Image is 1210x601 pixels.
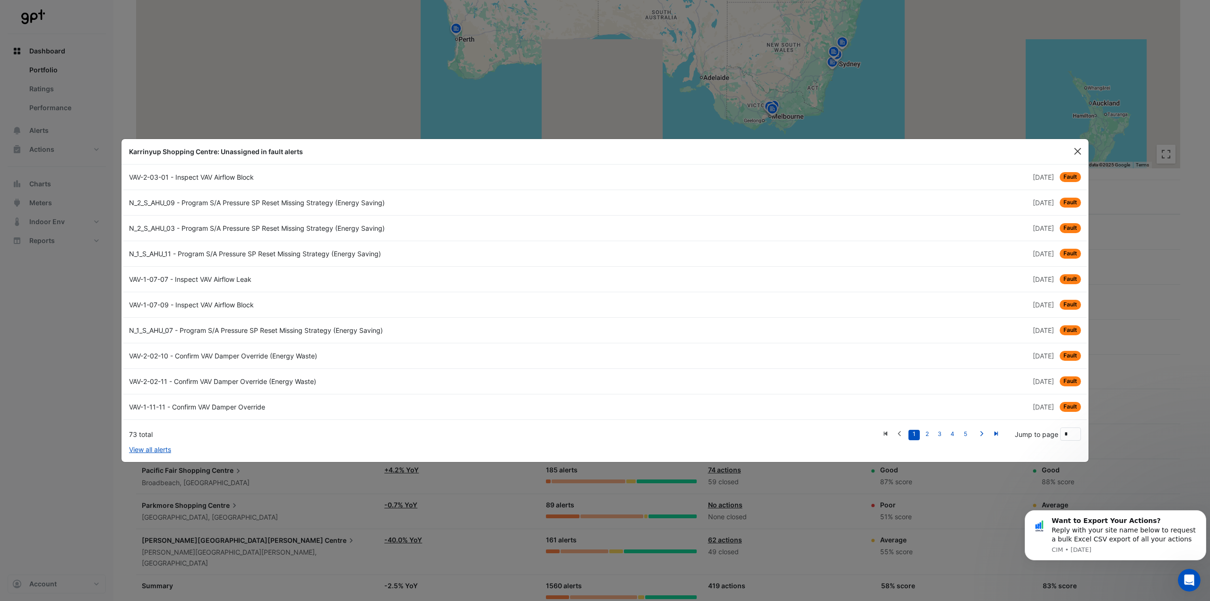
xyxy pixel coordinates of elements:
span: Fault [1060,402,1081,412]
span: Fault [1060,300,1081,310]
a: View all alerts [129,444,171,454]
iframe: Intercom notifications message [1021,496,1210,575]
div: VAV-1-07-09 - Inspect VAV Airflow Block [123,300,605,310]
div: 73 total [129,429,878,439]
span: Fault [1060,198,1081,208]
div: VAV-2-02-10 - Confirm VAV Damper Override (Energy Waste) [123,351,605,361]
span: Fri 29-Aug-2025 16:16 AWST [1033,224,1054,232]
button: Close [1071,144,1085,158]
span: Fault [1060,351,1081,361]
a: Last [989,428,1003,440]
iframe: Intercom live chat [1178,569,1201,592]
div: N_1_S_AHU_07 - Program S/A Pressure SP Reset Missing Strategy (Energy Saving) [123,325,605,335]
a: 4 [947,430,958,440]
a: 3 [934,430,945,440]
span: Fri 29-Aug-2025 09:01 AWST [1033,275,1054,283]
span: Fault [1060,274,1081,284]
span: Fri 29-Aug-2025 15:31 AWST [1033,250,1054,258]
div: N_2_S_AHU_09 - Program S/A Pressure SP Reset Missing Strategy (Energy Saving) [123,198,605,208]
span: Fault [1060,376,1081,386]
label: Jump to page [1015,429,1058,439]
span: Fri 29-Aug-2025 09:00 AWST [1033,301,1054,309]
a: 2 [921,430,933,440]
b: Karrinyup Shopping Centre: Unassigned in fault alerts [129,148,303,156]
span: Thu 28-Aug-2025 12:15 AWST [1033,352,1054,360]
a: Next [974,428,989,440]
span: Fault [1060,223,1081,233]
div: VAV-2-03-01 - Inspect VAV Airflow Block [123,172,605,182]
span: Thu 28-Aug-2025 12:15 AWST [1033,377,1054,385]
div: N_2_S_AHU_03 - Program S/A Pressure SP Reset Missing Strategy (Energy Saving) [123,223,605,233]
div: VAV-1-07-07 - Inspect VAV Airflow Leak [123,274,605,284]
div: N_1_S_AHU_11 - Program S/A Pressure SP Reset Missing Strategy (Energy Saving) [123,249,605,259]
span: Fault [1060,172,1081,182]
div: VAV-2-02-11 - Confirm VAV Damper Override (Energy Waste) [123,376,605,386]
span: Sat 30-Aug-2025 09:00 AWST [1033,199,1054,207]
span: Sat 30-Aug-2025 11:46 AWST [1033,173,1054,181]
div: VAV-1-11-11 - Confirm VAV Damper Override [123,402,605,412]
span: Fri 29-Aug-2025 09:00 AWST [1033,326,1054,334]
span: Fault [1060,325,1081,335]
a: 1 [908,430,920,440]
span: Thu 28-Aug-2025 09:01 AWST [1033,403,1054,411]
a: 5 [959,430,971,440]
span: Fault [1060,249,1081,259]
